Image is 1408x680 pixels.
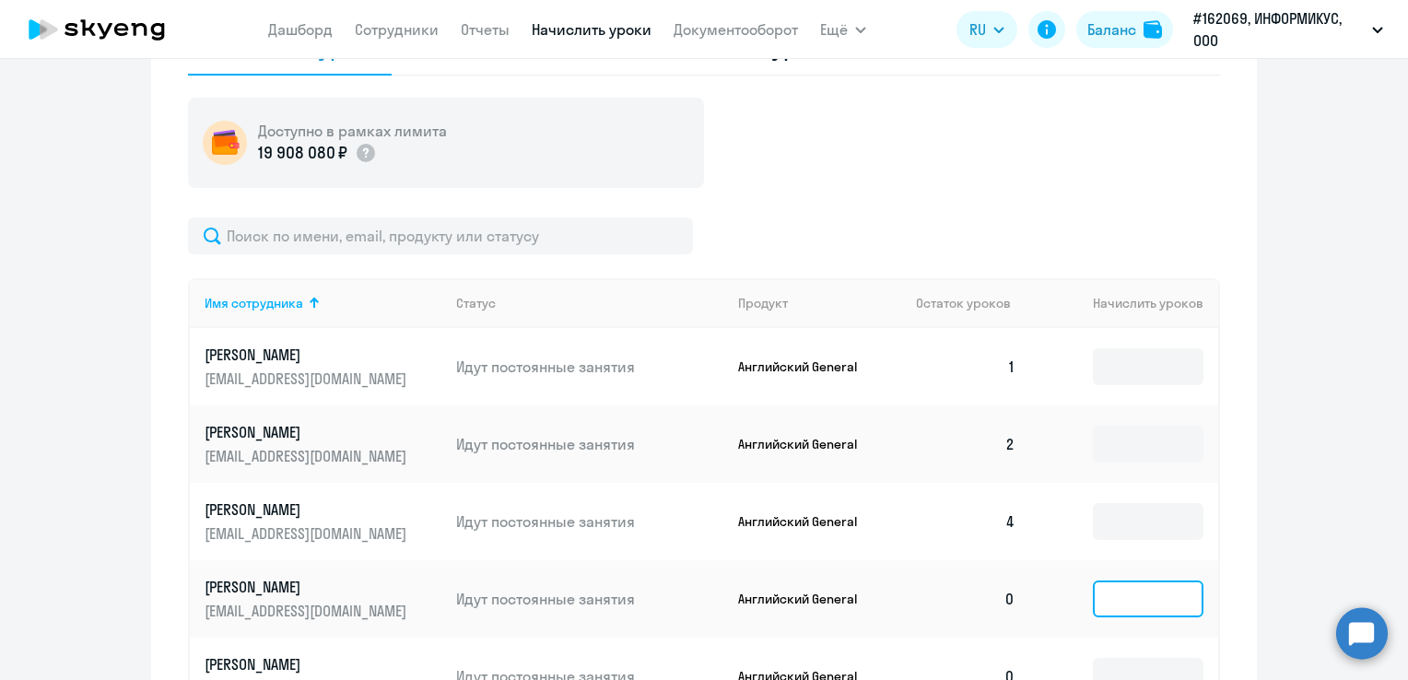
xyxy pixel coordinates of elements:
div: Продукт [738,295,902,311]
p: [PERSON_NAME] [205,577,411,597]
a: [PERSON_NAME][EMAIL_ADDRESS][DOMAIN_NAME] [205,577,441,621]
a: [PERSON_NAME][EMAIL_ADDRESS][DOMAIN_NAME] [205,422,441,466]
p: Английский General [738,358,876,375]
p: 19 908 080 ₽ [258,141,347,165]
h5: Доступно в рамках лимита [258,121,447,141]
p: [EMAIL_ADDRESS][DOMAIN_NAME] [205,523,411,544]
img: wallet-circle.png [203,121,247,165]
button: Ещё [820,11,866,48]
input: Поиск по имени, email, продукту или статусу [188,217,693,254]
div: Имя сотрудника [205,295,303,311]
a: Дашборд [268,20,333,39]
a: Документооборот [674,20,798,39]
div: Статус [456,295,723,311]
div: Продукт [738,295,788,311]
p: Идут постоянные занятия [456,589,723,609]
p: #162069, ИНФОРМИКУС, ООО [1193,7,1365,52]
p: Английский General [738,513,876,530]
p: [PERSON_NAME] [205,654,411,674]
p: Идут постоянные занятия [456,434,723,454]
a: [PERSON_NAME][EMAIL_ADDRESS][DOMAIN_NAME] [205,345,441,389]
td: 2 [901,405,1030,483]
p: Английский General [738,436,876,452]
div: Остаток уроков [916,295,1030,311]
td: 0 [901,560,1030,638]
div: Баланс [1087,18,1136,41]
button: RU [956,11,1017,48]
img: balance [1144,20,1162,39]
div: Статус [456,295,496,311]
p: [EMAIL_ADDRESS][DOMAIN_NAME] [205,601,411,621]
td: 1 [901,328,1030,405]
a: Сотрудники [355,20,439,39]
a: Отчеты [461,20,510,39]
button: Балансbalance [1076,11,1173,48]
th: Начислить уроков [1030,278,1218,328]
a: [PERSON_NAME][EMAIL_ADDRESS][DOMAIN_NAME] [205,499,441,544]
a: Начислить уроки [532,20,651,39]
p: [PERSON_NAME] [205,422,411,442]
p: [PERSON_NAME] [205,345,411,365]
p: [PERSON_NAME] [205,499,411,520]
p: Идут постоянные занятия [456,357,723,377]
p: [EMAIL_ADDRESS][DOMAIN_NAME] [205,369,411,389]
span: Ещё [820,18,848,41]
p: Английский General [738,591,876,607]
button: #162069, ИНФОРМИКУС, ООО [1184,7,1392,52]
td: 4 [901,483,1030,560]
div: Имя сотрудника [205,295,441,311]
p: Идут постоянные занятия [456,511,723,532]
span: Остаток уроков [916,295,1011,311]
p: [EMAIL_ADDRESS][DOMAIN_NAME] [205,446,411,466]
span: RU [969,18,986,41]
